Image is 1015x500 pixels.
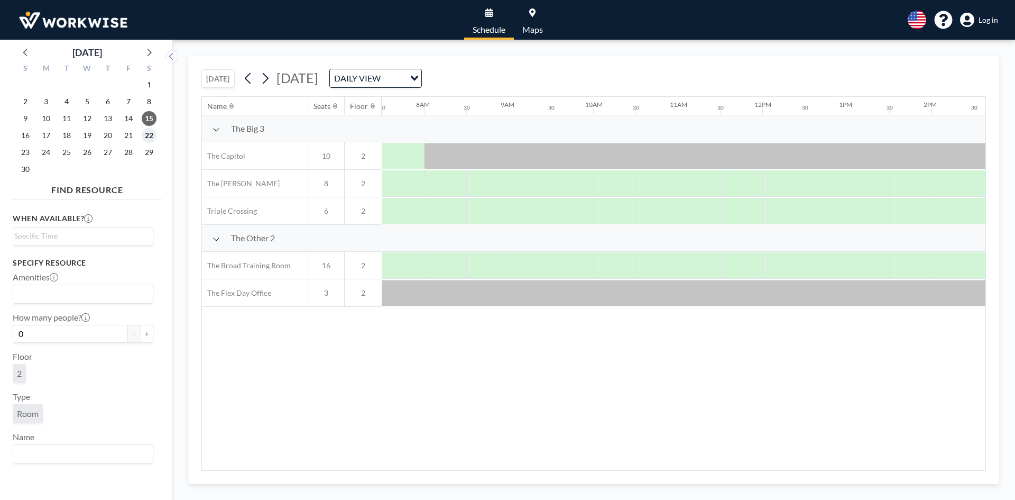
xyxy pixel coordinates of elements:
[142,94,156,109] span: Saturday, November 8, 2025
[80,94,95,109] span: Wednesday, November 5, 2025
[202,151,245,161] span: The Capitol
[13,258,153,268] h3: Specify resource
[345,179,382,188] span: 2
[231,123,264,134] span: The Big 3
[59,111,74,126] span: Tuesday, November 11, 2025
[15,62,36,76] div: S
[960,13,998,28] a: Log in
[100,111,115,126] span: Thursday, November 13, 2025
[14,447,147,461] input: Search for option
[39,111,53,126] span: Monday, November 10, 2025
[13,432,34,442] label: Name
[971,104,977,111] div: 30
[80,128,95,143] span: Wednesday, November 19, 2025
[345,206,382,216] span: 2
[276,70,318,86] span: [DATE]
[18,145,33,160] span: Sunday, November 23, 2025
[754,101,771,108] div: 12PM
[128,325,141,343] button: -
[308,206,344,216] span: 6
[18,162,33,177] span: Sunday, November 30, 2025
[80,145,95,160] span: Wednesday, November 26, 2025
[308,288,344,298] span: 3
[13,445,153,463] div: Search for option
[13,272,58,283] label: Amenities
[345,151,382,161] span: 2
[207,102,227,111] div: Name
[142,145,156,160] span: Saturday, November 29, 2025
[14,287,147,301] input: Search for option
[17,10,130,31] img: organization-logo
[839,101,852,108] div: 1PM
[670,101,687,108] div: 11AM
[59,94,74,109] span: Tuesday, November 4, 2025
[548,104,555,111] div: 30
[142,128,156,143] span: Saturday, November 22, 2025
[585,101,603,108] div: 10AM
[202,179,280,188] span: The [PERSON_NAME]
[308,151,344,161] span: 10
[142,111,156,126] span: Saturday, November 15, 2025
[384,71,404,85] input: Search for option
[121,145,136,160] span: Friday, November 28, 2025
[13,312,90,323] label: How many people?
[17,368,22,378] span: 2
[308,261,344,270] span: 16
[118,62,139,76] div: F
[345,261,382,270] span: 2
[39,94,53,109] span: Monday, November 3, 2025
[59,145,74,160] span: Tuesday, November 25, 2025
[18,94,33,109] span: Sunday, November 2, 2025
[473,25,505,34] span: Schedule
[13,228,153,244] div: Search for option
[97,62,118,76] div: T
[142,77,156,92] span: Saturday, November 1, 2025
[802,104,808,111] div: 30
[13,351,32,362] label: Floor
[121,111,136,126] span: Friday, November 14, 2025
[77,62,98,76] div: W
[100,128,115,143] span: Thursday, November 20, 2025
[522,25,543,34] span: Maps
[100,94,115,109] span: Thursday, November 6, 2025
[313,102,330,111] div: Seats
[330,69,421,87] div: Search for option
[416,101,430,108] div: 8AM
[201,69,235,88] button: [DATE]
[202,261,291,270] span: The Broad Training Room
[979,15,998,25] span: Log in
[36,62,57,76] div: M
[13,392,30,402] label: Type
[39,145,53,160] span: Monday, November 24, 2025
[17,408,39,419] span: Room
[501,101,514,108] div: 9AM
[202,206,257,216] span: Triple Crossing
[231,233,275,243] span: The Other 2
[887,104,893,111] div: 30
[350,102,368,111] div: Floor
[379,104,385,111] div: 30
[13,285,153,303] div: Search for option
[308,179,344,188] span: 8
[464,104,470,111] div: 30
[80,111,95,126] span: Wednesday, November 12, 2025
[141,325,153,343] button: +
[18,111,33,126] span: Sunday, November 9, 2025
[121,128,136,143] span: Friday, November 21, 2025
[18,128,33,143] span: Sunday, November 16, 2025
[59,128,74,143] span: Tuesday, November 18, 2025
[72,45,102,60] div: [DATE]
[139,62,159,76] div: S
[332,71,383,85] span: DAILY VIEW
[121,94,136,109] span: Friday, November 7, 2025
[14,230,147,242] input: Search for option
[924,101,937,108] div: 2PM
[633,104,639,111] div: 30
[100,145,115,160] span: Thursday, November 27, 2025
[13,180,162,195] h4: FIND RESOURCE
[39,128,53,143] span: Monday, November 17, 2025
[717,104,724,111] div: 30
[57,62,77,76] div: T
[202,288,271,298] span: The Flex Day Office
[345,288,382,298] span: 2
